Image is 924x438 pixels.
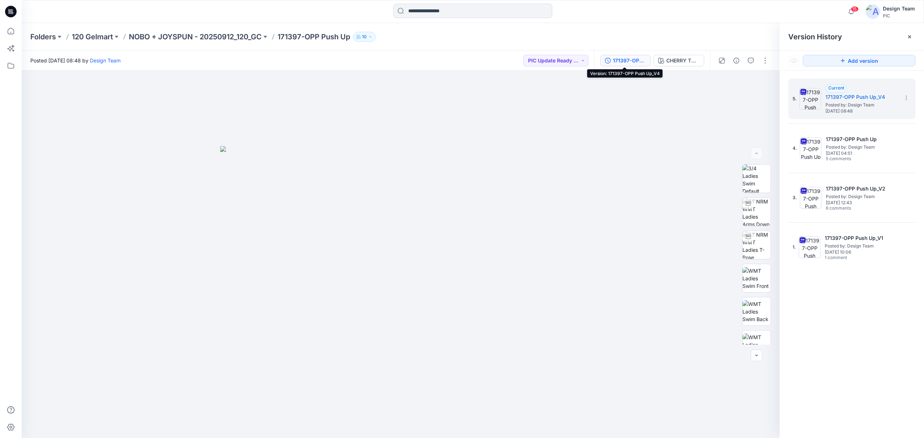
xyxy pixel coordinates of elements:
p: 10 [362,33,367,41]
button: CHERRY TOMATO 2031115 [654,55,704,66]
span: 6 comments [826,206,876,211]
span: 4. [793,145,797,152]
button: Show Hidden Versions [788,55,800,66]
img: 3/4 Ladies Swim Default [742,165,771,193]
button: 10 [353,32,376,42]
span: [DATE] 04:51 [826,151,898,156]
img: WMT Ladies Swim Front [742,267,771,290]
span: [DATE] 08:48 [825,109,898,114]
img: 171397-OPP Push Up_V2 [800,187,821,209]
h5: 171397-OPP Push Up_V4 [825,93,898,101]
img: 171397-OPP Push Up_V1 [799,236,820,258]
button: Add version [803,55,915,66]
button: Details [731,55,742,66]
span: 5. [793,96,797,102]
p: 171397-OPP Push Up [278,32,350,42]
span: 5 comments [826,156,876,162]
div: Design Team [883,4,915,13]
a: NOBO + JOYSPUN - 20250912_120_GC [129,32,262,42]
span: Posted by: Design Team [826,144,898,151]
img: avatar [866,4,880,19]
div: 171397-OPP Push Up_V4 [613,57,646,65]
h5: 171397-OPP Push Up_V2 [826,184,898,193]
span: [DATE] 10:06 [825,250,897,255]
h5: 171397-OPP Push Up_V1 [825,234,897,242]
img: 171397-OPP Push Up [800,137,821,159]
span: 1. [793,244,796,250]
span: 1 comment [825,255,875,261]
div: PIC [883,13,915,18]
img: 171397-OPP Push Up_V4 [799,88,821,110]
span: Version History [788,32,842,41]
img: TT NRM WMT Ladies Arms Down [742,198,771,226]
img: eyJhbGciOiJIUzI1NiIsImtpZCI6IjAiLCJzbHQiOiJzZXMiLCJ0eXAiOiJKV1QifQ.eyJkYXRhIjp7InR5cGUiOiJzdG9yYW... [220,146,581,438]
span: 15 [851,6,859,12]
span: Current [828,85,844,91]
img: TT NRM WMT Ladies T-Pose [742,231,771,259]
span: 3. [793,194,797,201]
h5: 171397-OPP Push Up [826,135,898,144]
img: WMT Ladies Swim Left [742,333,771,356]
button: Close [907,34,912,40]
span: Posted by: Design Team [826,193,898,200]
span: Posted [DATE] 08:48 by [30,57,121,64]
div: CHERRY TOMATO 2031115 [666,57,699,65]
button: 171397-OPP Push Up_V4 [600,55,651,66]
span: Posted by: Design Team [825,242,897,250]
a: Design Team [90,57,121,63]
a: Folders [30,32,56,42]
span: Posted by: Design Team [825,101,898,109]
a: 120 Gelmart [72,32,113,42]
span: [DATE] 12:43 [826,200,898,205]
img: WMT Ladies Swim Back [742,300,771,323]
